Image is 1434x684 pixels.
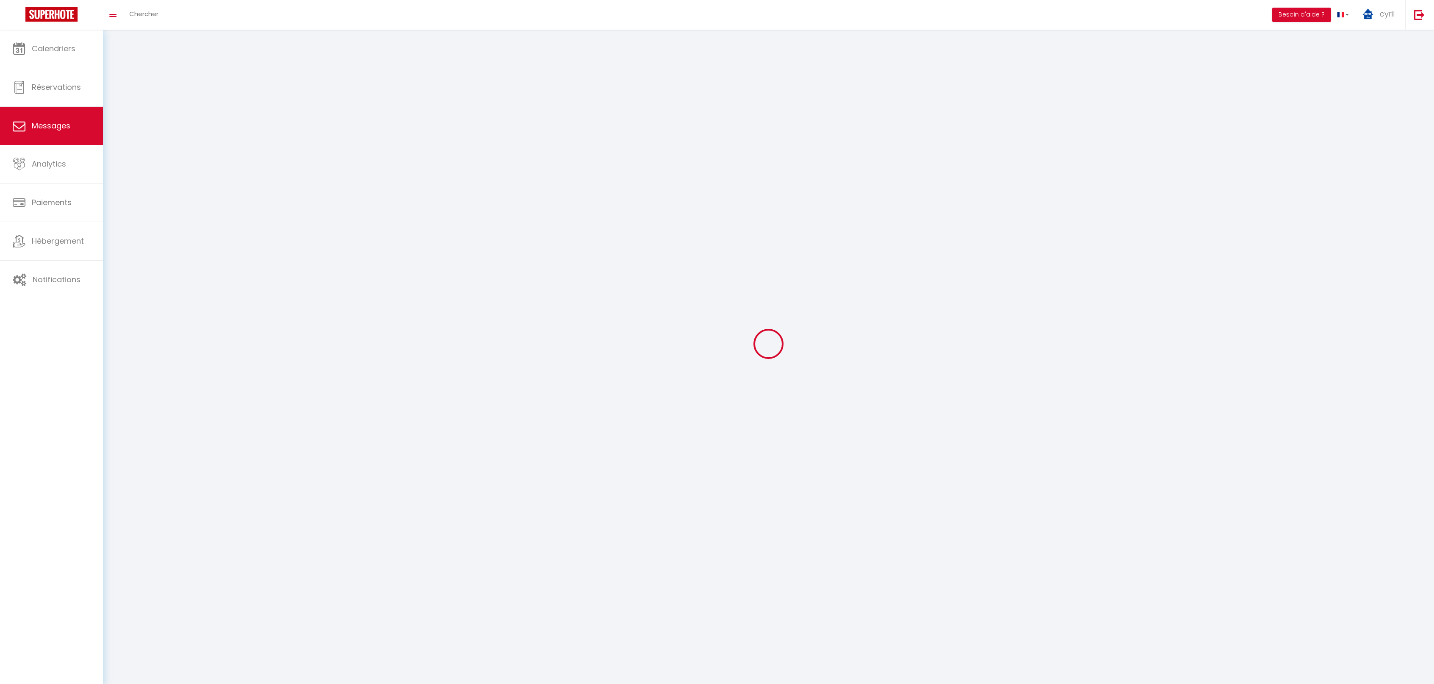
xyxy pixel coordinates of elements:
img: ... [1362,8,1374,20]
img: logout [1414,9,1425,20]
button: Besoin d'aide ? [1272,8,1331,22]
span: Messages [32,120,70,131]
img: Super Booking [25,7,78,22]
span: Calendriers [32,43,75,54]
span: Analytics [32,158,66,169]
span: Hébergement [32,236,84,246]
iframe: LiveChat chat widget [1398,648,1434,684]
span: Notifications [33,274,81,285]
span: Paiements [32,197,72,208]
span: Réservations [32,82,81,92]
span: Chercher [129,9,158,18]
span: cyril [1380,8,1395,19]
